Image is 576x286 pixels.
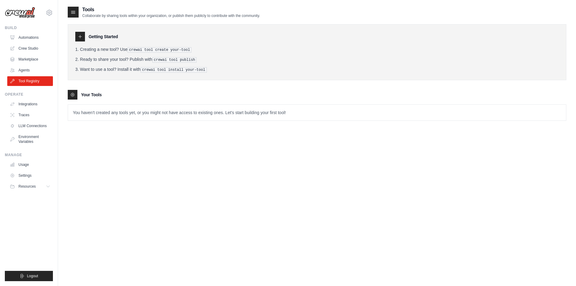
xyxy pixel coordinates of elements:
[7,171,53,180] a: Settings
[7,182,53,191] button: Resources
[7,99,53,109] a: Integrations
[82,13,260,18] p: Collaborate by sharing tools within your organization, or publish them publicly to contribute wit...
[5,271,53,281] button: Logout
[7,65,53,75] a: Agents
[5,7,35,18] img: Logo
[75,66,559,73] li: Want to use a tool? Install it with
[68,105,566,120] p: You haven't created any tools yet, or you might not have access to existing ones. Let's start bui...
[5,92,53,97] div: Operate
[75,56,559,63] li: Ready to share your tool? Publish with
[546,257,576,286] iframe: Chat Widget
[152,57,197,63] pre: crewai tool publish
[5,25,53,30] div: Build
[81,92,102,98] h3: Your Tools
[5,153,53,157] div: Manage
[7,33,53,42] a: Automations
[75,46,559,53] li: Creating a new tool? Use
[7,110,53,120] a: Traces
[27,274,38,278] span: Logout
[7,121,53,131] a: LLM Connections
[7,160,53,169] a: Usage
[7,44,53,53] a: Crew Studio
[7,132,53,146] a: Environment Variables
[89,34,118,40] h3: Getting Started
[128,47,192,53] pre: crewai tool create your-tool
[18,184,36,189] span: Resources
[7,54,53,64] a: Marketplace
[82,6,260,13] h2: Tools
[7,76,53,86] a: Tool Registry
[141,67,207,73] pre: crewai tool install your-tool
